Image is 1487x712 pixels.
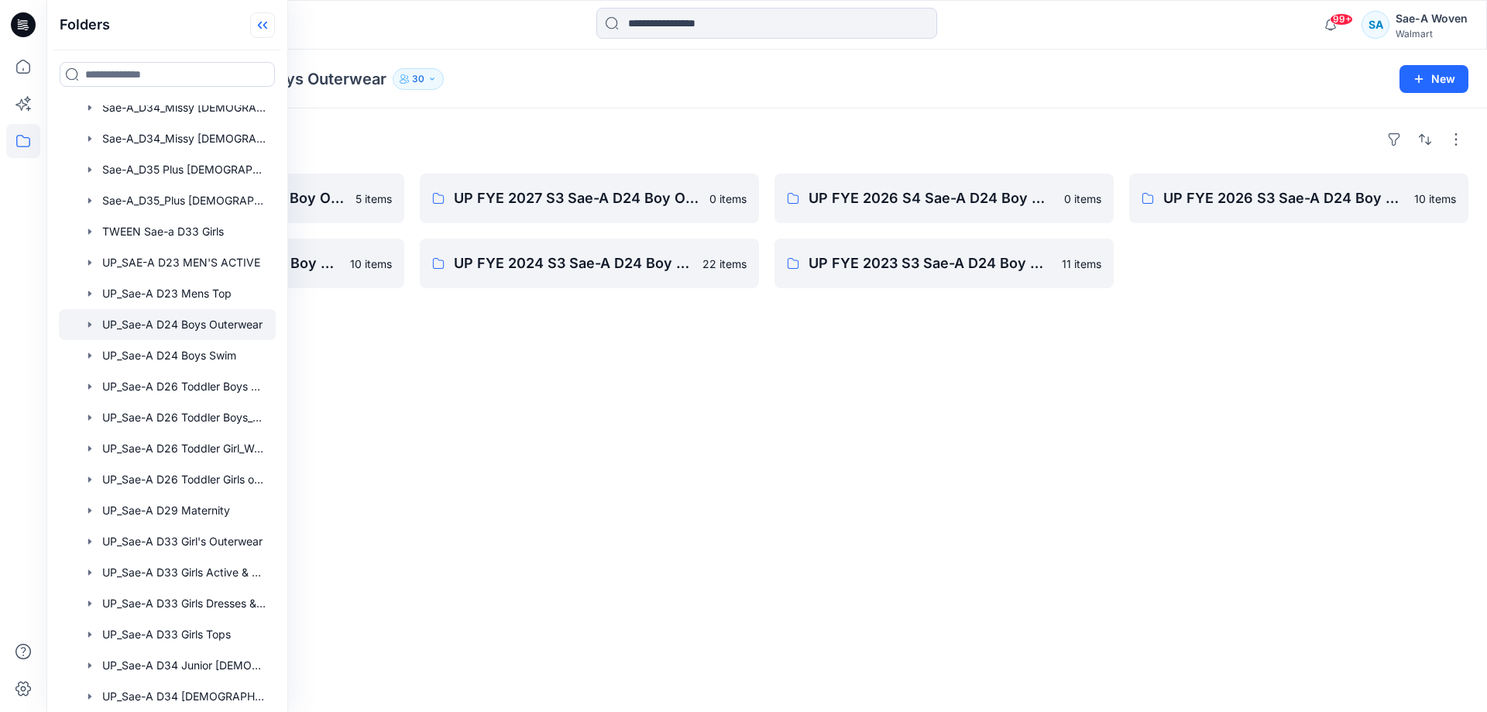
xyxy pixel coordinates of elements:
[1330,13,1353,26] span: 99+
[1396,28,1468,40] div: Walmart
[1163,187,1405,209] p: UP FYE 2026 S3 Sae-A D24 Boy Outerwear
[1129,174,1468,223] a: UP FYE 2026 S3 Sae-A D24 Boy Outerwear10 items
[393,68,444,90] button: 30
[809,253,1053,274] p: UP FYE 2023 S3 Sae-A D24 Boy Outerwear
[1062,256,1101,272] p: 11 items
[774,174,1114,223] a: UP FYE 2026 S4 Sae-A D24 Boy Outerwear0 items
[1414,191,1456,207] p: 10 items
[709,191,747,207] p: 0 items
[355,191,392,207] p: 5 items
[1362,11,1389,39] div: SA
[702,256,747,272] p: 22 items
[774,239,1114,288] a: UP FYE 2023 S3 Sae-A D24 Boy Outerwear11 items
[1064,191,1101,207] p: 0 items
[412,71,424,88] p: 30
[350,256,392,272] p: 10 items
[809,187,1055,209] p: UP FYE 2026 S4 Sae-A D24 Boy Outerwear
[420,239,759,288] a: UP FYE 2024 S3 Sae-A D24 Boy Outerwear22 items
[1399,65,1468,93] button: New
[1396,9,1468,28] div: Sae-A Woven
[420,174,759,223] a: UP FYE 2027 S3 Sae-A D24 Boy Outerwear0 items
[454,187,700,209] p: UP FYE 2027 S3 Sae-A D24 Boy Outerwear
[454,253,693,274] p: UP FYE 2024 S3 Sae-A D24 Boy Outerwear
